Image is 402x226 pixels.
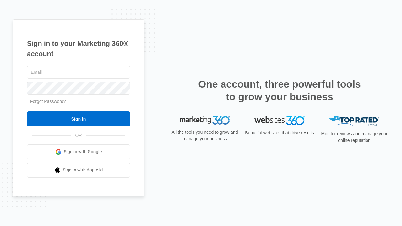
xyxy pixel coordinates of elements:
[244,130,315,136] p: Beautiful websites that drive results
[254,116,305,125] img: Websites 360
[27,38,130,59] h1: Sign in to your Marketing 360® account
[71,132,86,139] span: OR
[27,144,130,159] a: Sign in with Google
[27,111,130,126] input: Sign In
[64,148,102,155] span: Sign in with Google
[319,131,389,144] p: Monitor reviews and manage your online reputation
[180,116,230,125] img: Marketing 360
[329,116,379,126] img: Top Rated Local
[196,78,363,103] h2: One account, three powerful tools to grow your business
[63,167,103,173] span: Sign in with Apple Id
[170,129,240,142] p: All the tools you need to grow and manage your business
[30,99,66,104] a: Forgot Password?
[27,66,130,79] input: Email
[27,163,130,178] a: Sign in with Apple Id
